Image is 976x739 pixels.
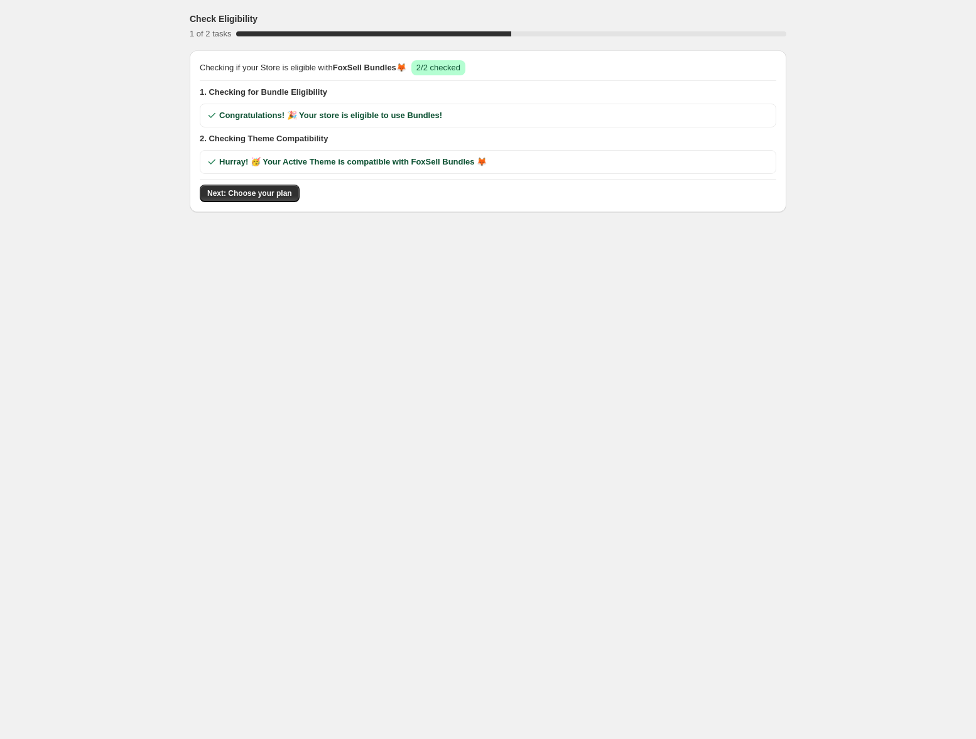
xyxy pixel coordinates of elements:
span: 1 of 2 tasks [190,29,231,38]
span: Congratulations! 🎉 Your store is eligible to use Bundles! [219,109,442,122]
span: FoxSell Bundles [333,63,396,72]
span: Hurray! 🥳 Your Active Theme is compatible with FoxSell Bundles 🦊 [219,156,487,168]
span: 2. Checking Theme Compatibility [200,132,776,145]
span: 1. Checking for Bundle Eligibility [200,86,776,99]
h3: Check Eligibility [190,13,258,25]
span: Next: Choose your plan [207,188,292,198]
span: Checking if your Store is eligible with 🦊 [200,62,406,74]
button: Next: Choose your plan [200,185,300,202]
span: 2/2 checked [416,63,460,72]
